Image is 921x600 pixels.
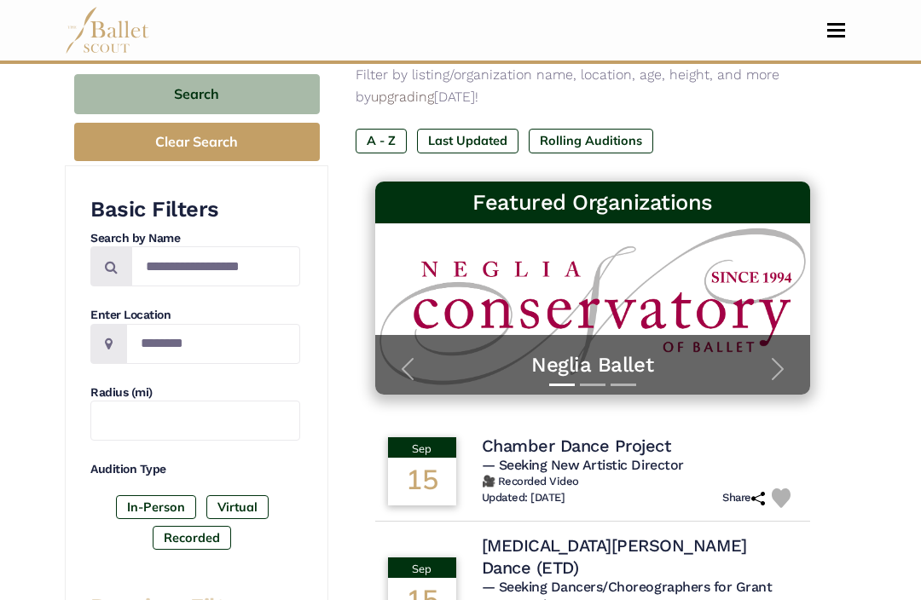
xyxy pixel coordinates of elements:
[356,129,407,153] label: A - Z
[74,74,320,114] button: Search
[388,437,456,458] div: Sep
[482,475,797,489] h6: 🎥 Recorded Video
[529,129,653,153] label: Rolling Auditions
[131,246,300,286] input: Search by names...
[90,384,300,401] h4: Radius (mi)
[74,123,320,161] button: Clear Search
[389,188,796,216] h3: Featured Organizations
[388,458,456,505] div: 15
[90,461,300,478] h4: Audition Type
[482,457,684,473] span: — Seeking New Artistic Director
[482,534,797,579] h4: [MEDICAL_DATA][PERSON_NAME] Dance (ETD)
[371,89,434,105] a: upgrading
[126,324,300,364] input: Location
[90,230,300,247] h4: Search by Name
[482,435,671,457] h4: Chamber Dance Project
[90,307,300,324] h4: Enter Location
[549,375,575,395] button: Slide 1
[722,491,765,505] h6: Share
[206,495,269,519] label: Virtual
[482,491,565,505] h6: Updated: [DATE]
[816,22,856,38] button: Toggle navigation
[116,495,196,519] label: In-Person
[153,526,231,550] label: Recorded
[580,375,605,395] button: Slide 2
[417,129,518,153] label: Last Updated
[388,557,456,578] div: Sep
[356,64,829,107] p: Filter by listing/organization name, location, age, height, and more by [DATE]!
[392,352,793,378] a: Neglia Ballet
[611,375,636,395] button: Slide 3
[90,195,300,223] h3: Basic Filters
